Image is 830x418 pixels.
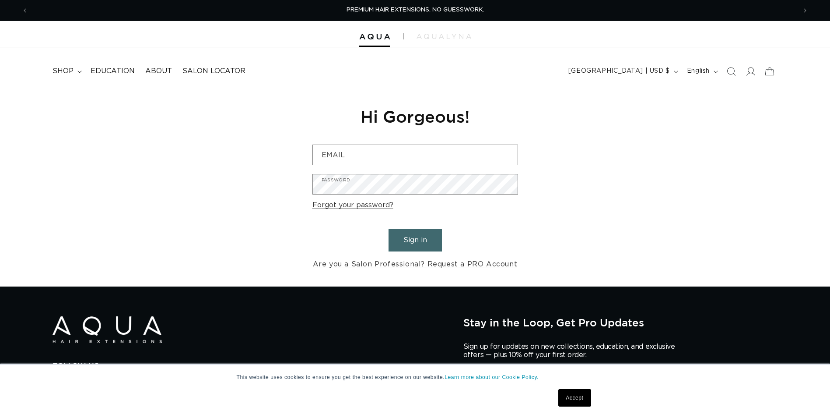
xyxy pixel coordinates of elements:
span: About [145,67,172,76]
button: Previous announcement [15,2,35,19]
h2: Stay in the Loop, Get Pro Updates [463,316,777,329]
a: Accept [558,389,591,407]
summary: Search [721,62,741,81]
button: Next announcement [795,2,815,19]
span: Education [91,67,135,76]
img: aqualyna.com [417,34,471,39]
h1: Hi Gorgeous! [312,106,518,127]
img: Aqua Hair Extensions [359,34,390,40]
summary: shop [47,61,85,81]
span: [GEOGRAPHIC_DATA] | USD $ [568,67,670,76]
button: English [682,63,721,80]
a: Learn more about our Cookie Policy. [445,374,539,380]
span: Salon Locator [182,67,245,76]
input: Email [313,145,518,165]
span: PREMIUM HAIR EXTENSIONS. NO GUESSWORK. [347,7,484,13]
a: Are you a Salon Professional? Request a PRO Account [313,258,518,271]
a: Education [85,61,140,81]
p: This website uses cookies to ensure you get the best experience on our website. [237,373,594,381]
span: shop [53,67,74,76]
button: Sign in [389,229,442,252]
img: Aqua Hair Extensions [53,316,162,343]
h2: Follow Us [53,362,450,371]
a: Forgot your password? [312,199,393,212]
a: About [140,61,177,81]
p: Sign up for updates on new collections, education, and exclusive offers — plus 10% off your first... [463,343,682,359]
a: Salon Locator [177,61,251,81]
span: English [687,67,710,76]
button: [GEOGRAPHIC_DATA] | USD $ [563,63,682,80]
